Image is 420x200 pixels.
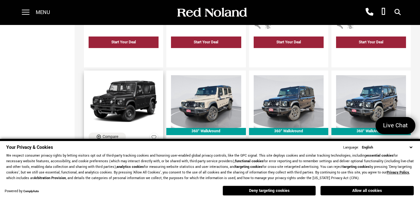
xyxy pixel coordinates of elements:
[264,22,272,27] span: Lane Warning
[276,40,301,45] div: Start Your Deal
[359,40,383,45] div: Start Your Deal
[223,186,316,196] button: Deny targeting cookies
[6,153,414,181] p: We respect consumer privacy rights by letting visitors opt out of third-party tracking cookies an...
[194,40,218,45] div: Start Your Deal
[366,153,394,158] strong: essential cookies
[34,176,66,180] strong: Arbitration Provision
[166,128,246,135] div: 360° WalkAround
[171,50,241,61] div: undefined - New 2025 INEOS Grenadier Wagon With Navigation & 4WD
[6,144,53,151] span: Your Privacy & Cookies
[235,164,262,169] strong: targeting cookies
[360,144,414,150] select: Language Select
[254,75,324,128] img: 2025 INEOS Grenadier Fieldmaster Edition
[336,75,406,128] img: 2025 INEOS Grenadier Fieldmaster Edition
[254,50,324,61] div: undefined - New 2025 INEOS Grenadier Fieldmaster Edition With Navigation & 4WD
[5,189,39,193] div: Powered by
[380,121,411,130] span: Live Chat
[89,37,159,48] div: Start Your Deal
[254,22,261,27] span: Keyless Entry
[343,164,370,169] strong: targeting cookies
[176,7,247,18] img: Red Noland Auto Group
[89,50,159,61] div: undefined - New 2025 INEOS Grenadier Wagon With Navigation & 4WD
[343,146,359,149] div: Language:
[117,164,144,169] strong: analytics cookies
[336,22,344,27] span: Keyless Entry
[331,128,411,135] div: 360° WalkAround
[254,37,324,48] div: Start Your Deal
[103,134,118,139] div: Compare
[235,159,264,163] strong: functional cookies
[336,50,406,61] div: undefined - New 2025 INEOS Grenadier Fieldmaster Edition With Navigation & 4WD
[347,22,354,27] span: Lane Warning
[171,75,241,128] img: 2025 INEOS Grenadier Fieldmaster Edition
[23,189,39,193] a: ComplyAuto
[249,128,328,135] div: 360° WalkAround
[171,37,241,48] div: Start Your Deal
[321,186,414,195] button: Allow all cookies
[387,170,409,175] a: Privacy Policy
[149,133,159,145] button: Save Vehicle
[336,37,406,48] div: Start Your Deal
[376,117,415,134] a: Live Chat
[111,40,136,45] div: Start Your Deal
[89,133,126,141] button: Compare Vehicle
[89,75,159,128] img: 2025 INEOS Grenadier Fieldmaster Edition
